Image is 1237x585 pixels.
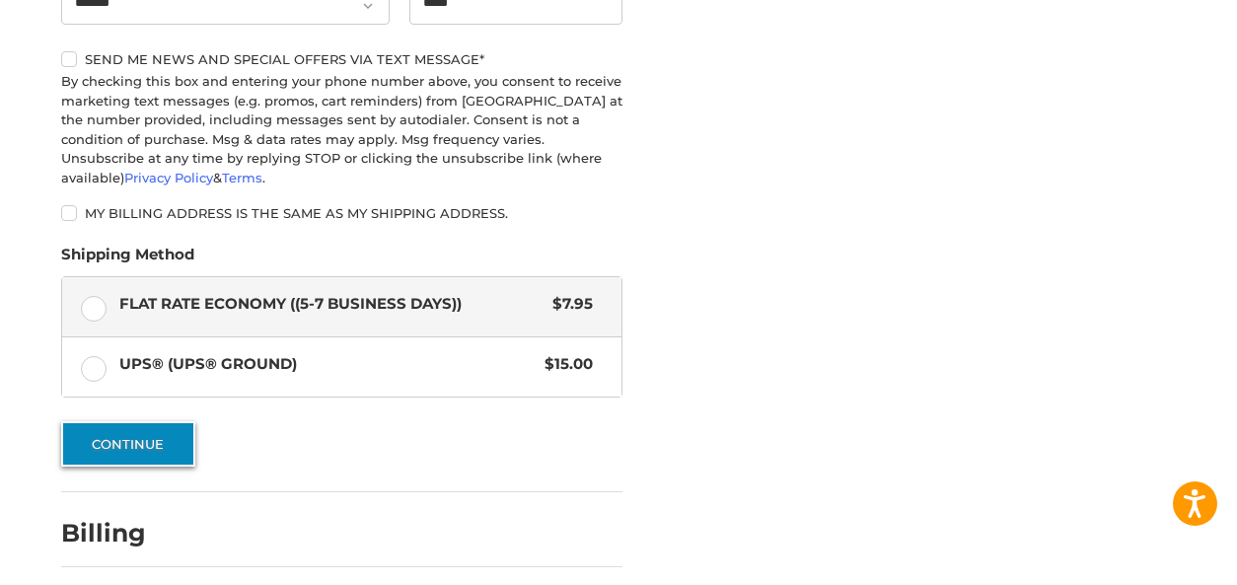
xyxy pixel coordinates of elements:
span: UPS® (UPS® Ground) [119,353,535,376]
span: $7.95 [543,293,593,316]
legend: Shipping Method [61,244,194,275]
a: Privacy Policy [124,170,213,185]
span: $15.00 [535,353,593,376]
a: Terms [222,170,262,185]
span: Flat Rate Economy ((5-7 Business Days)) [119,293,543,316]
label: My billing address is the same as my shipping address. [61,205,622,221]
h2: Billing [61,518,177,548]
div: By checking this box and entering your phone number above, you consent to receive marketing text ... [61,72,622,187]
label: Send me news and special offers via text message* [61,51,622,67]
button: Continue [61,421,195,467]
